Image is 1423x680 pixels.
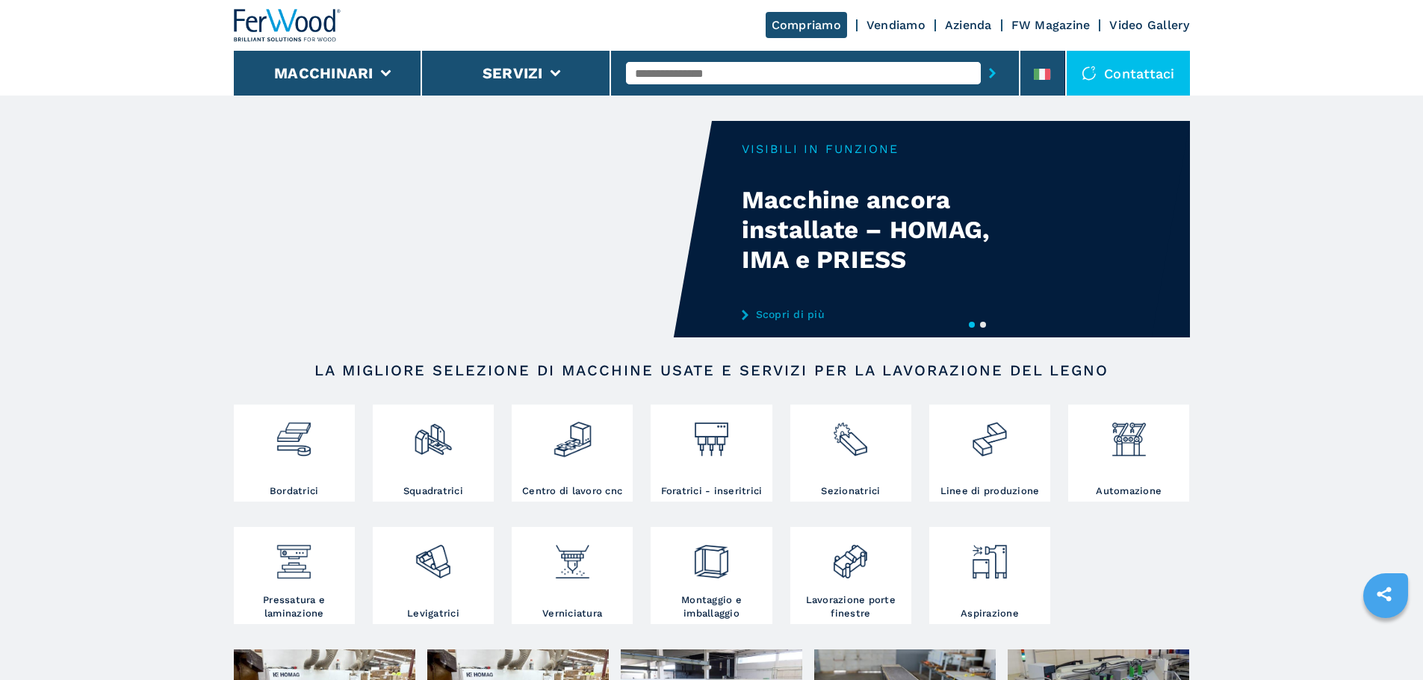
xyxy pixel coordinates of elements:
[274,531,314,581] img: pressa-strettoia.png
[274,408,314,459] img: bordatrici_1.png
[282,361,1142,379] h2: LA MIGLIORE SELEZIONE DI MACCHINE USATE E SERVIZI PER LA LAVORAZIONE DEL LEGNO
[961,607,1019,620] h3: Aspirazione
[373,527,494,624] a: Levigatrici
[981,56,1004,90] button: submit-button
[522,484,622,498] h3: Centro di lavoro cnc
[945,18,992,32] a: Azienda
[969,322,975,328] button: 1
[651,405,772,502] a: Foratrici - inseritrici
[790,405,911,502] a: Sezionatrici
[654,593,768,620] h3: Montaggio e imballaggio
[980,322,986,328] button: 2
[270,484,319,498] h3: Bordatrici
[1067,51,1190,96] div: Contattaci
[413,408,453,459] img: squadratrici_2.png
[790,527,911,624] a: Lavorazione porte finestre
[742,308,1035,320] a: Scopri di più
[234,9,341,42] img: Ferwood
[1109,18,1189,32] a: Video Gallery
[929,527,1050,624] a: Aspirazione
[274,64,373,82] button: Macchinari
[238,593,351,620] h3: Pressatura e laminazione
[766,12,847,38] a: Compriamo
[512,527,633,624] a: Verniciatura
[1011,18,1091,32] a: FW Magazine
[940,484,1040,498] h3: Linee di produzione
[483,64,543,82] button: Servizi
[866,18,926,32] a: Vendiamo
[831,531,870,581] img: lavorazione_porte_finestre_2.png
[692,531,731,581] img: montaggio_imballaggio_2.png
[651,527,772,624] a: Montaggio e imballaggio
[1082,66,1097,81] img: Contattaci
[970,531,1009,581] img: aspirazione_1.png
[373,405,494,502] a: Squadratrici
[403,484,463,498] h3: Squadratrici
[234,527,355,624] a: Pressatura e laminazione
[542,607,602,620] h3: Verniciatura
[970,408,1009,459] img: linee_di_produzione_2.png
[1109,408,1149,459] img: automazione.png
[1068,405,1189,502] a: Automazione
[413,531,453,581] img: levigatrici_2.png
[661,484,763,498] h3: Foratrici - inseritrici
[692,408,731,459] img: foratrici_inseritrici_2.png
[234,121,712,337] video: Your browser does not support the video tag.
[234,405,355,502] a: Bordatrici
[1096,484,1162,498] h3: Automazione
[553,531,592,581] img: verniciatura_1.png
[1365,575,1403,613] a: sharethis
[794,593,908,620] h3: Lavorazione porte finestre
[553,408,592,459] img: centro_di_lavoro_cnc_2.png
[929,405,1050,502] a: Linee di produzione
[831,408,870,459] img: sezionatrici_2.png
[512,405,633,502] a: Centro di lavoro cnc
[821,484,880,498] h3: Sezionatrici
[407,607,459,620] h3: Levigatrici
